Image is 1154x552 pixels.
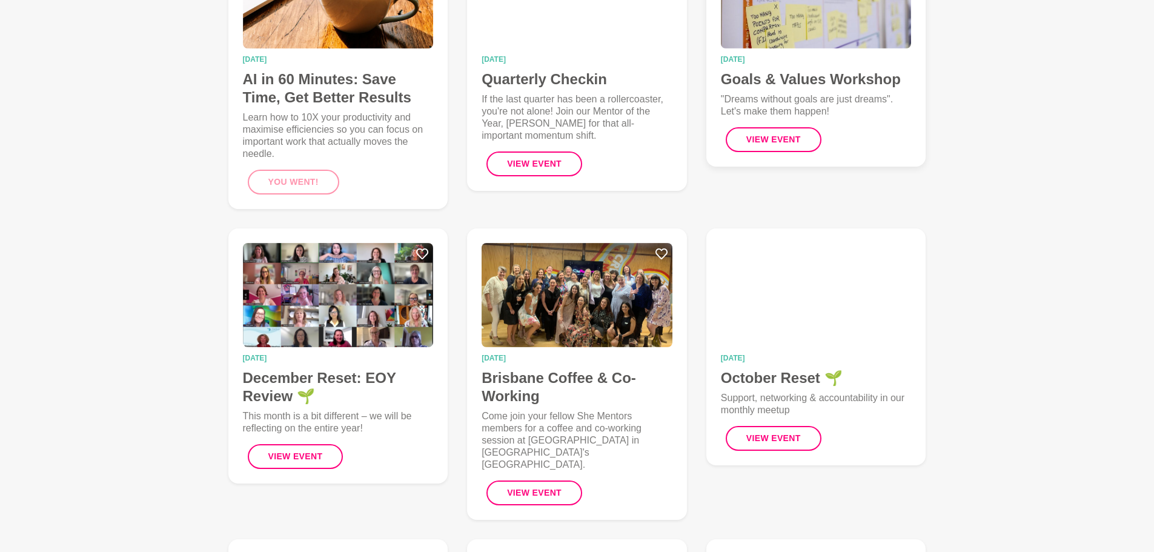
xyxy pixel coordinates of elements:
[482,93,672,142] p: If the last quarter has been a rollercoaster, you're not alone! Join our Mentor of the Year, [PER...
[467,228,687,520] a: Brisbane Coffee & Co-Working[DATE]Brisbane Coffee & Co-WorkingCome join your fellow She Mentors m...
[243,56,434,63] time: [DATE]
[243,369,434,405] h4: December Reset: EOY Review 🌱
[482,70,672,88] h4: Quarterly Checkin
[721,93,912,118] p: "Dreams without goals are just dreams". Let's make them happen!
[228,228,448,484] a: December Reset: EOY Review 🌱[DATE]December Reset: EOY Review 🌱This month is a bit different – we ...
[726,127,821,152] button: View Event
[706,228,926,465] a: October Reset 🌱[DATE]October Reset 🌱Support, networking & accountability in our monthly meetupVie...
[721,354,912,362] time: [DATE]
[726,426,821,451] button: View Event
[486,481,582,505] button: View Event
[243,111,434,160] p: Learn how to 10X your productivity and maximise efficiencies so you can focus on important work t...
[248,444,343,469] button: View Event
[482,243,672,347] img: Brisbane Coffee & Co-Working
[482,369,672,405] h4: Brisbane Coffee & Co-Working
[482,354,672,362] time: [DATE]
[243,243,434,347] img: December Reset: EOY Review 🌱
[482,410,672,471] p: Come join your fellow She Mentors members for a coffee and co-working session at [GEOGRAPHIC_DATA...
[721,243,912,347] img: October Reset 🌱
[243,410,434,434] p: This month is a bit different – we will be reflecting on the entire year!
[721,369,912,387] h4: October Reset 🌱
[721,70,912,88] h4: Goals & Values Workshop
[721,392,912,416] p: Support, networking & accountability in our monthly meetup
[486,151,582,176] button: View Event
[243,354,434,362] time: [DATE]
[243,70,434,107] h4: AI in 60 Minutes: Save Time, Get Better Results
[482,56,672,63] time: [DATE]
[721,56,912,63] time: [DATE]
